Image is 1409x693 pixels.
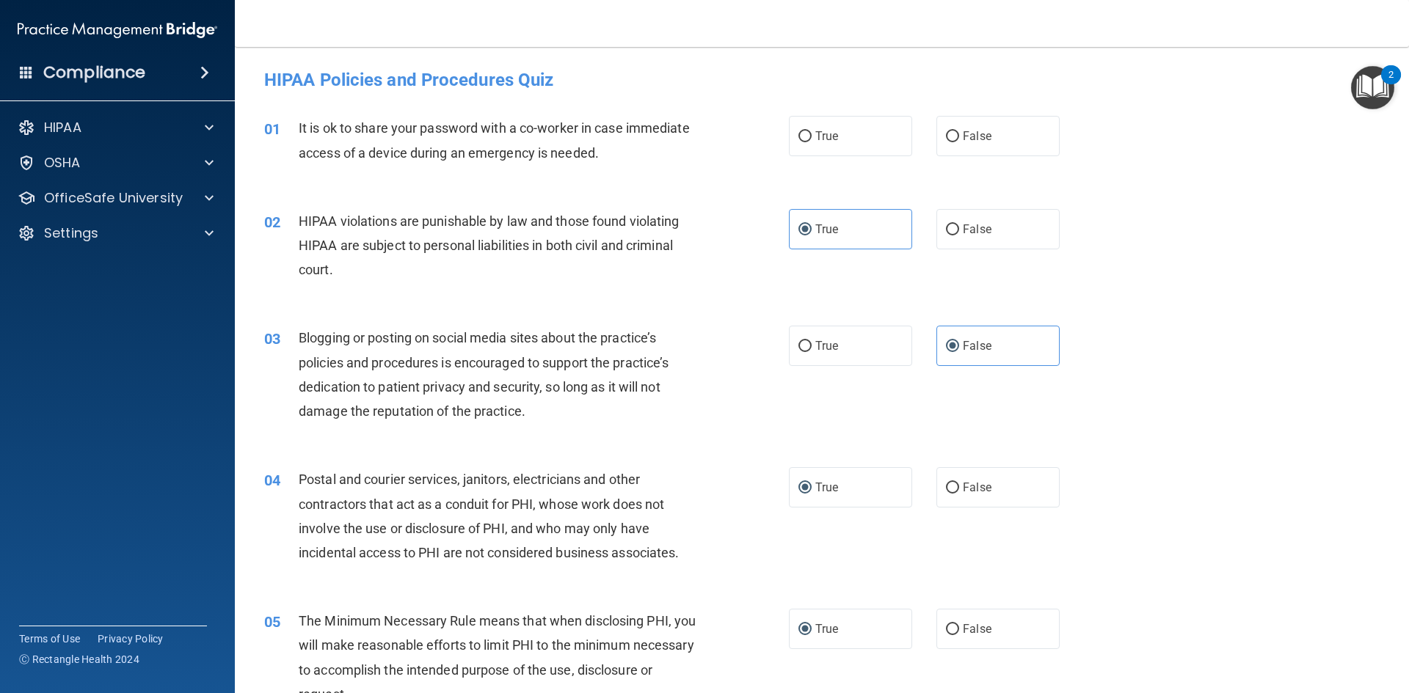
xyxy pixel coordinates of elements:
span: 04 [264,472,280,489]
a: HIPAA [18,119,214,136]
div: 2 [1388,75,1394,94]
input: False [946,341,959,352]
input: True [798,341,812,352]
img: PMB logo [18,15,217,45]
input: True [798,624,812,635]
a: Settings [18,224,214,242]
span: True [815,480,838,494]
span: False [963,480,991,494]
p: OfficeSafe University [44,189,183,207]
span: HIPAA violations are punishable by law and those found violating HIPAA are subject to personal li... [299,213,679,277]
span: True [815,622,838,636]
span: Postal and courier services, janitors, electricians and other contractors that act as a conduit f... [299,472,679,560]
span: False [963,622,991,636]
input: True [798,131,812,142]
span: True [815,339,838,353]
span: 03 [264,330,280,348]
h4: Compliance [43,62,145,83]
a: Terms of Use [19,631,80,646]
input: False [946,624,959,635]
span: Ⓒ Rectangle Health 2024 [19,652,139,667]
span: 02 [264,213,280,231]
a: Privacy Policy [98,631,164,646]
span: True [815,129,838,143]
p: HIPAA [44,119,81,136]
input: True [798,224,812,235]
span: 05 [264,613,280,631]
h4: HIPAA Policies and Procedures Quiz [264,70,1380,89]
span: False [963,339,991,353]
button: Open Resource Center, 2 new notifications [1351,66,1394,109]
input: True [798,483,812,494]
p: Settings [44,224,98,242]
a: OfficeSafe University [18,189,214,207]
input: False [946,131,959,142]
span: 01 [264,120,280,138]
a: OSHA [18,154,214,172]
p: OSHA [44,154,81,172]
span: False [963,129,991,143]
span: True [815,222,838,236]
span: Blogging or posting on social media sites about the practice’s policies and procedures is encoura... [299,330,669,419]
span: It is ok to share your password with a co-worker in case immediate access of a device during an e... [299,120,690,160]
span: False [963,222,991,236]
input: False [946,483,959,494]
input: False [946,224,959,235]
